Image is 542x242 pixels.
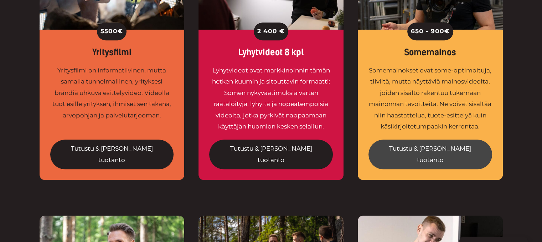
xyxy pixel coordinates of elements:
div: Somemainos [368,47,492,58]
span: € [444,26,450,37]
div: Lyhytvideot ovat markkinoinnin tämän hetken kuumin ja sitouttavin formaatti: Somen nykyvaatimuksi... [209,65,333,132]
a: Tutustu & [PERSON_NAME] tuotanto [368,140,492,169]
div: Yritysfilmi [50,47,174,58]
span: € [118,26,123,37]
a: Tutustu & [PERSON_NAME] tuotanto [209,140,333,169]
div: Yritysfilmi on informatiivinen, mutta samalla tunnelmallinen, yrityksesi brändiä uhkuva esittelyv... [50,65,174,132]
div: Lyhytvideot 8 kpl [209,47,333,58]
div: Somemainokset ovat some-optimoituja, tiiviitä, mutta näyttäviä mainosvideoita, joiden sisältö rak... [368,65,492,132]
div: 2 400 € [254,22,288,40]
div: 650 - 900 [407,22,453,40]
a: Tutustu & [PERSON_NAME] tuotanto [50,140,174,169]
div: 5500 [97,22,127,40]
